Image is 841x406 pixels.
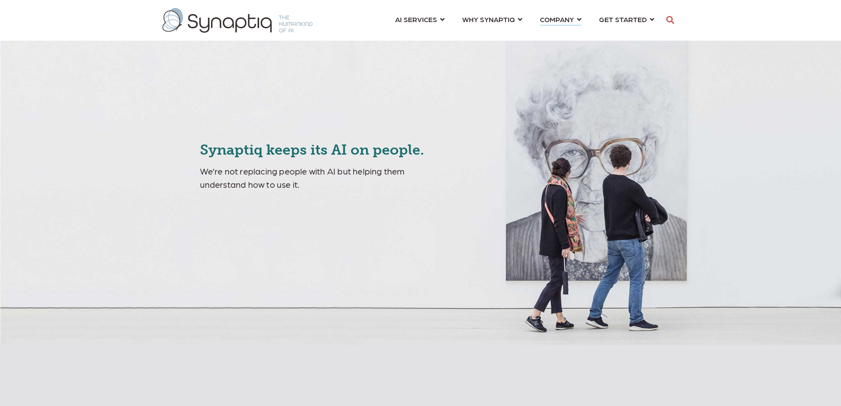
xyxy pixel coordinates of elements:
[462,13,515,25] span: WHY SYNAPTIQ
[462,11,522,27] a: WHY SYNAPTIQ
[599,11,654,27] a: GET STARTED
[162,8,313,33] img: synaptiq logo-1
[395,11,445,27] a: AI SERVICES
[200,141,424,158] span: Synaptiq keeps its AI on people.
[540,13,574,25] span: COMPANY
[599,13,647,25] span: GET STARTED
[540,11,581,27] a: COMPANY
[200,164,453,191] p: We’re not replacing people with AI but helping them understand how to use it.
[395,13,437,25] span: AI SERVICES
[386,4,663,36] nav: menu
